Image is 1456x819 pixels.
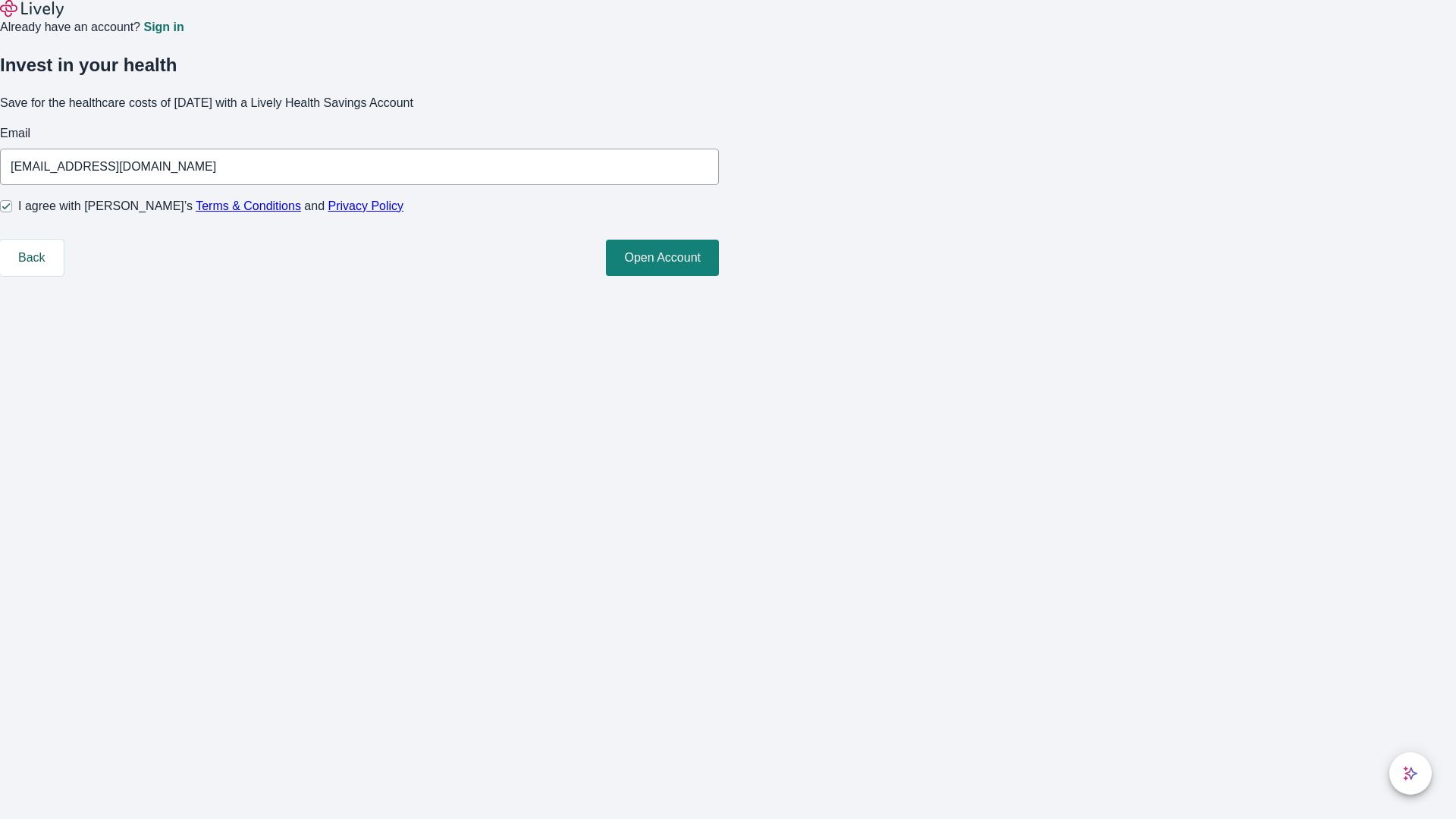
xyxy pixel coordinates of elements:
button: Open Account [606,240,719,276]
a: Sign in [143,21,184,33]
span: I agree with [PERSON_NAME]’s and [18,197,403,215]
a: Privacy Policy [328,199,404,212]
button: chat [1389,752,1432,795]
a: Terms & Conditions [196,199,301,212]
svg: Lively AI Assistant [1403,766,1418,781]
